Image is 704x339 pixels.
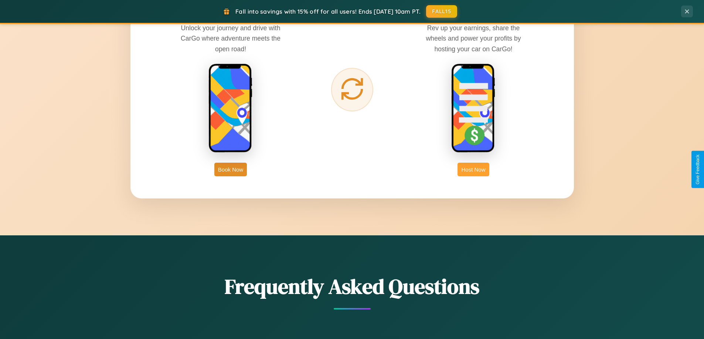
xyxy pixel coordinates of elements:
button: Host Now [458,163,489,176]
p: Rev up your earnings, share the wheels and power your profits by hosting your car on CarGo! [418,23,529,54]
img: rent phone [208,63,253,153]
h2: Frequently Asked Questions [130,272,574,301]
span: Fall into savings with 15% off for all users! Ends [DATE] 10am PT. [235,8,421,15]
p: Unlock your journey and drive with CarGo where adventure meets the open road! [175,23,286,54]
img: host phone [451,63,496,153]
button: FALL15 [426,5,457,18]
button: Book Now [214,163,247,176]
div: Give Feedback [695,155,700,184]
